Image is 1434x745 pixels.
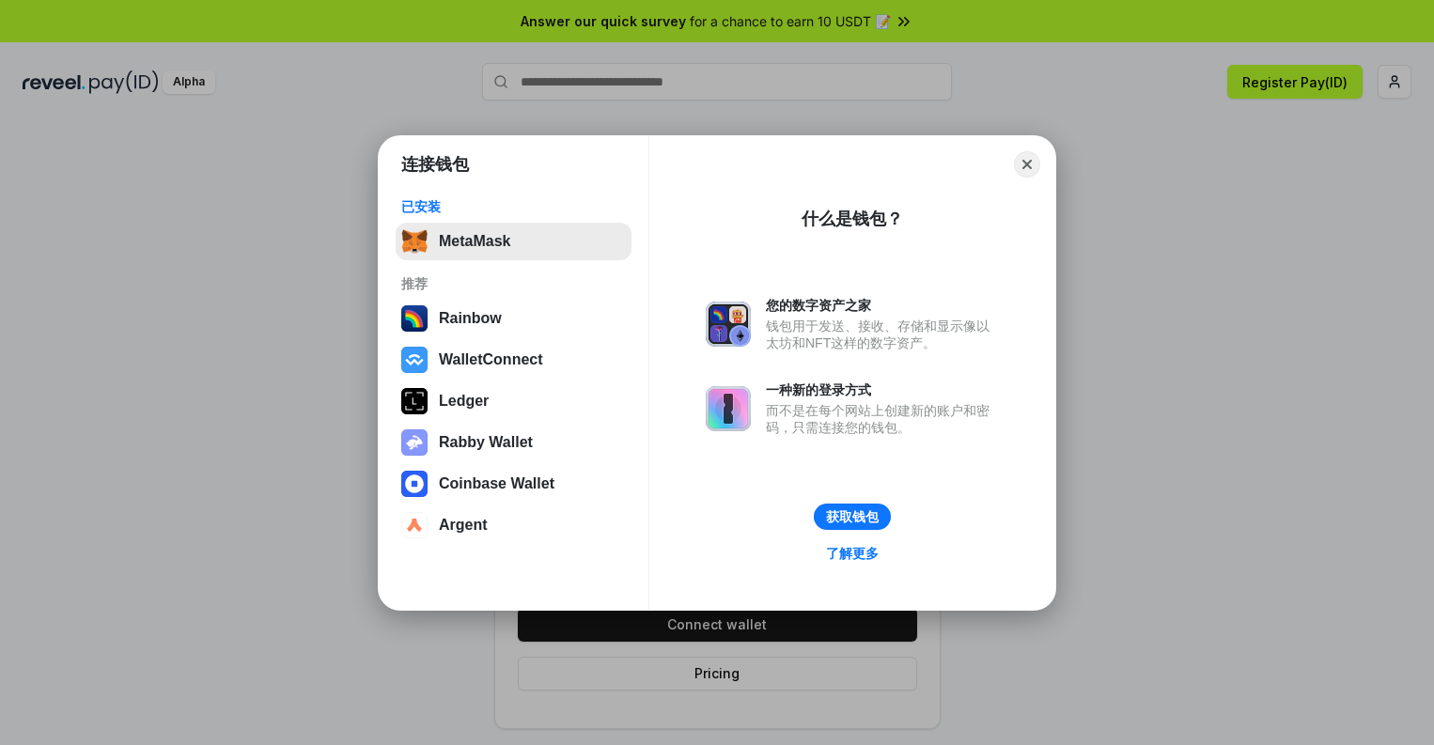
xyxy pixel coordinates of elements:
div: 了解更多 [826,545,879,562]
div: 而不是在每个网站上创建新的账户和密码，只需连接您的钱包。 [766,402,999,436]
div: 一种新的登录方式 [766,381,999,398]
div: 您的数字资产之家 [766,297,999,314]
button: Ledger [396,382,631,420]
div: Argent [439,517,488,534]
div: 推荐 [401,275,626,292]
div: 获取钱包 [826,508,879,525]
button: MetaMask [396,223,631,260]
button: WalletConnect [396,341,631,379]
div: Coinbase Wallet [439,475,554,492]
button: Argent [396,506,631,544]
img: svg+xml,%3Csvg%20width%3D%2228%22%20height%3D%2228%22%20viewBox%3D%220%200%2028%2028%22%20fill%3D... [401,471,428,497]
div: Ledger [439,393,489,410]
button: Rainbow [396,300,631,337]
div: 已安装 [401,198,626,215]
div: WalletConnect [439,351,543,368]
button: Coinbase Wallet [396,465,631,503]
button: Close [1014,151,1040,178]
div: 钱包用于发送、接收、存储和显示像以太坊和NFT这样的数字资产。 [766,318,999,351]
img: svg+xml,%3Csvg%20fill%3D%22none%22%20height%3D%2233%22%20viewBox%3D%220%200%2035%2033%22%20width%... [401,228,428,255]
button: Rabby Wallet [396,424,631,461]
img: svg+xml,%3Csvg%20width%3D%2228%22%20height%3D%2228%22%20viewBox%3D%220%200%2028%2028%22%20fill%3D... [401,512,428,538]
div: Rabby Wallet [439,434,533,451]
div: MetaMask [439,233,510,250]
button: 获取钱包 [814,504,891,530]
img: svg+xml,%3Csvg%20width%3D%2228%22%20height%3D%2228%22%20viewBox%3D%220%200%2028%2028%22%20fill%3D... [401,347,428,373]
img: svg+xml,%3Csvg%20width%3D%22120%22%20height%3D%22120%22%20viewBox%3D%220%200%20120%20120%22%20fil... [401,305,428,332]
a: 了解更多 [815,541,890,566]
img: svg+xml,%3Csvg%20xmlns%3D%22http%3A%2F%2Fwww.w3.org%2F2000%2Fsvg%22%20fill%3D%22none%22%20viewBox... [706,302,751,347]
img: svg+xml,%3Csvg%20xmlns%3D%22http%3A%2F%2Fwww.w3.org%2F2000%2Fsvg%22%20fill%3D%22none%22%20viewBox... [706,386,751,431]
div: Rainbow [439,310,502,327]
h1: 连接钱包 [401,153,469,176]
div: 什么是钱包？ [802,208,903,230]
img: svg+xml,%3Csvg%20xmlns%3D%22http%3A%2F%2Fwww.w3.org%2F2000%2Fsvg%22%20width%3D%2228%22%20height%3... [401,388,428,414]
img: svg+xml,%3Csvg%20xmlns%3D%22http%3A%2F%2Fwww.w3.org%2F2000%2Fsvg%22%20fill%3D%22none%22%20viewBox... [401,429,428,456]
